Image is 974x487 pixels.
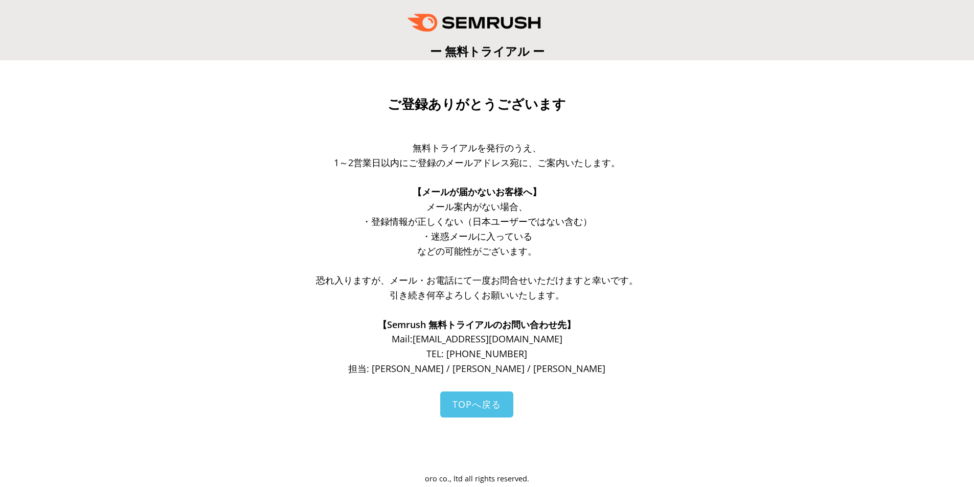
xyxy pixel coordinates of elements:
[334,156,620,169] span: 1～2営業日以内にご登録のメールアドレス宛に、ご案内いたします。
[348,362,605,375] span: 担当: [PERSON_NAME] / [PERSON_NAME] / [PERSON_NAME]
[430,43,545,59] span: ー 無料トライアル ー
[413,185,541,198] span: 【メールが届かないお客様へ】
[422,230,532,242] span: ・迷惑メールに入っている
[426,200,528,213] span: メール案内がない場合、
[440,391,513,418] a: TOPへ戻る
[388,97,566,112] span: ご登録ありがとうございます
[316,274,638,286] span: 恐れ入りますが、メール・お電話にて一度お問合せいただけますと幸いです。
[426,347,527,360] span: TEL: [PHONE_NUMBER]
[452,398,501,410] span: TOPへ戻る
[417,245,537,257] span: などの可能性がございます。
[425,474,529,483] span: oro co., ltd all rights reserved.
[362,215,592,227] span: ・登録情報が正しくない（日本ユーザーではない含む）
[378,318,576,331] span: 【Semrush 無料トライアルのお問い合わせ先】
[413,142,541,154] span: 無料トライアルを発行のうえ、
[390,289,564,301] span: 引き続き何卒よろしくお願いいたします。
[392,333,562,345] span: Mail: [EMAIL_ADDRESS][DOMAIN_NAME]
